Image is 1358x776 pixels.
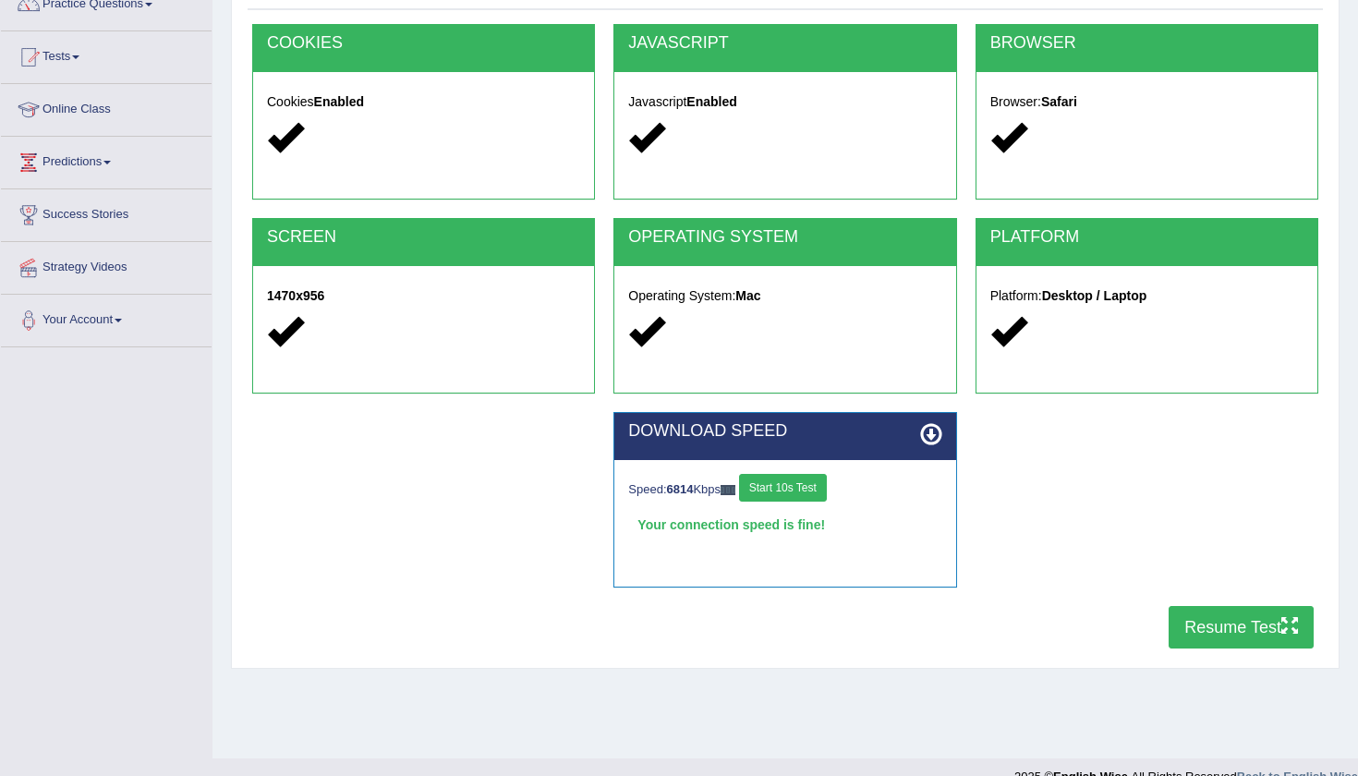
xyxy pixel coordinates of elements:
[1,189,212,236] a: Success Stories
[628,422,941,441] h2: DOWNLOAD SPEED
[1,31,212,78] a: Tests
[628,95,941,109] h5: Javascript
[267,228,580,247] h2: SCREEN
[735,288,760,303] strong: Mac
[667,482,694,496] strong: 6814
[1,295,212,341] a: Your Account
[990,34,1303,53] h2: BROWSER
[1042,288,1147,303] strong: Desktop / Laptop
[628,474,941,506] div: Speed: Kbps
[721,485,735,495] img: ajax-loader-fb-connection.gif
[1,242,212,288] a: Strategy Videos
[1169,606,1314,649] button: Resume Test
[267,95,580,109] h5: Cookies
[314,94,364,109] strong: Enabled
[267,288,324,303] strong: 1470x956
[628,511,941,539] div: Your connection speed is fine!
[1,137,212,183] a: Predictions
[990,95,1303,109] h5: Browser:
[1,84,212,130] a: Online Class
[686,94,736,109] strong: Enabled
[628,228,941,247] h2: OPERATING SYSTEM
[990,228,1303,247] h2: PLATFORM
[1041,94,1077,109] strong: Safari
[628,34,941,53] h2: JAVASCRIPT
[739,474,827,502] button: Start 10s Test
[267,34,580,53] h2: COOKIES
[990,289,1303,303] h5: Platform:
[628,289,941,303] h5: Operating System:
